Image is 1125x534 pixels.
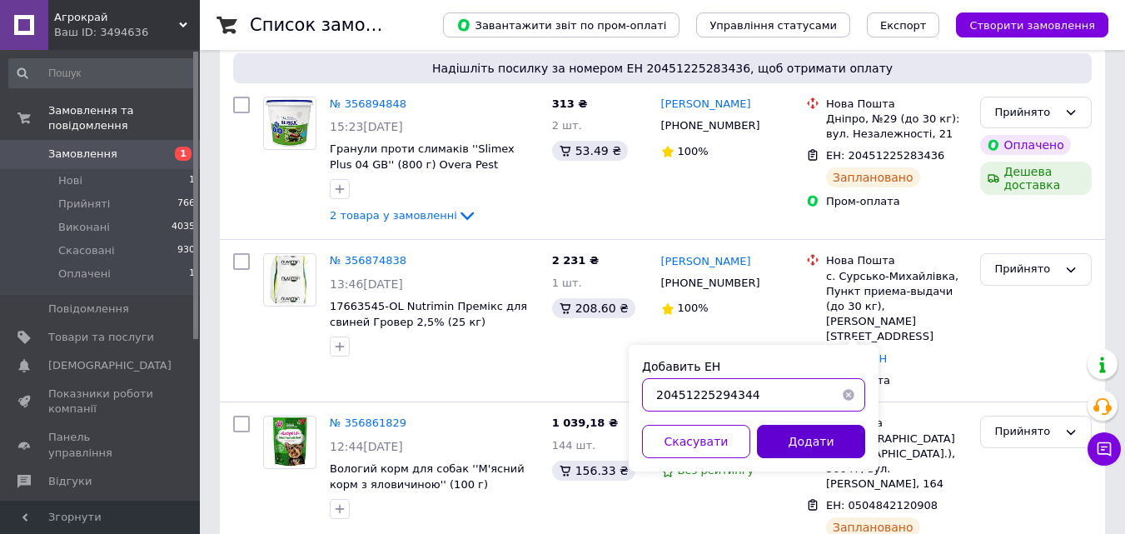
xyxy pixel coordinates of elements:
button: Створити замовлення [956,12,1108,37]
span: 144 шт. [552,439,596,452]
span: Нові [58,173,82,188]
div: Ваш ID: 3494636 [54,25,200,40]
a: [PERSON_NAME] [661,254,751,270]
span: ЕН: 0504842120908 [826,499,938,512]
button: Скасувати [642,425,750,458]
span: Агрокрай [54,10,179,25]
span: 100% [678,145,709,157]
div: Заплановано [826,167,920,187]
div: 156.33 ₴ [552,461,635,481]
span: 4035 [172,220,195,235]
span: 1 039,18 ₴ [552,417,618,429]
span: 2 шт. [552,119,582,132]
img: Фото товару [264,98,316,148]
span: 313 ₴ [552,97,588,110]
div: 53.49 ₴ [552,141,628,161]
span: Прийняті [58,197,110,212]
span: 15:23[DATE] [330,120,403,133]
span: 1 [189,173,195,188]
label: Добавить ЕН [642,360,720,373]
a: Фото товару [263,416,316,469]
span: ЕН: 20451225283436 [826,149,944,162]
button: Завантажити звіт по пром-оплаті [443,12,679,37]
div: 208.60 ₴ [552,298,635,318]
div: Прийнято [994,104,1058,122]
span: Оплачені [58,267,111,282]
span: Відгуки [48,474,92,489]
div: Пром-оплата [826,194,967,209]
div: Дніпро, №29 (до 30 кг): вул. Незалежності, 21 [826,112,967,142]
span: Повідомлення [48,302,129,317]
button: Очистить [832,378,865,412]
button: Управління статусами [696,12,850,37]
span: Товари та послуги [48,330,154,345]
a: Створити замовлення [939,18,1108,31]
span: Панель управління [48,430,154,460]
span: 100% [678,302,709,314]
span: Управління статусами [709,19,837,32]
img: Фото товару [268,254,311,306]
a: Гранули проти слимаків ''Slimex Plus 04 GB'' (800 г) Overa Pest Solution [330,142,515,186]
a: № 356894848 [330,97,406,110]
a: № 356874838 [330,254,406,267]
h1: Список замовлень [250,15,419,35]
a: № 356861829 [330,417,406,429]
button: Додати [757,425,865,458]
span: 1 [189,267,195,282]
div: Оплачено [980,135,1070,155]
a: Вологий корм для собак ''М'ясний корм з яловичиною'' (100 г) [PERSON_NAME] [330,462,525,506]
span: Показники роботи компанії [48,387,154,417]
span: 930 [177,243,195,258]
span: 1 шт. [552,277,582,289]
a: 17663545-OL Nutrimin Премікс для свиней Гровер 2,5% (25 кг) [330,300,527,328]
div: Прийнято [994,261,1058,278]
img: Фото товару [271,417,308,468]
span: 1 [175,147,192,161]
a: Фото товару [263,97,316,150]
a: [PERSON_NAME] [661,97,751,112]
span: Надішліть посилку за номером ЕН 20451225283436, щоб отримати оплату [240,60,1085,77]
span: Замовлення [48,147,117,162]
span: 12:44[DATE] [330,440,403,453]
div: [PHONE_NUMBER] [658,272,764,294]
a: Фото товару [263,253,316,307]
button: Експорт [867,12,940,37]
div: [PHONE_NUMBER] [658,115,764,137]
span: Виконані [58,220,110,235]
span: 2 231 ₴ [552,254,599,267]
span: 766 [177,197,195,212]
span: Експорт [880,19,927,32]
div: Нова Пошта [826,253,967,268]
span: Створити замовлення [969,19,1095,32]
div: с. Сурсько-Михайлівка, Пункт приема-выдачи (до 30 кг), [PERSON_NAME][STREET_ADDRESS] [826,269,967,345]
span: Скасовані [58,243,115,258]
span: [DEMOGRAPHIC_DATA] [48,358,172,373]
div: Післяплата [826,373,967,388]
div: Нова Пошта [826,97,967,112]
div: Укрпошта [826,416,967,431]
span: 2 товара у замовленні [330,209,457,222]
div: м. [GEOGRAPHIC_DATA] ([GEOGRAPHIC_DATA].), 50047, вул. [PERSON_NAME], 164 [826,432,967,492]
a: 2 товара у замовленні [330,209,477,222]
span: 13:46[DATE] [330,277,403,291]
input: Пошук [8,58,197,88]
span: Завантажити звіт по пром-оплаті [456,17,666,32]
span: Замовлення та повідомлення [48,103,200,133]
button: Чат з покупцем [1088,432,1121,466]
div: Дешева доставка [980,162,1092,195]
div: Прийнято [994,423,1058,441]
